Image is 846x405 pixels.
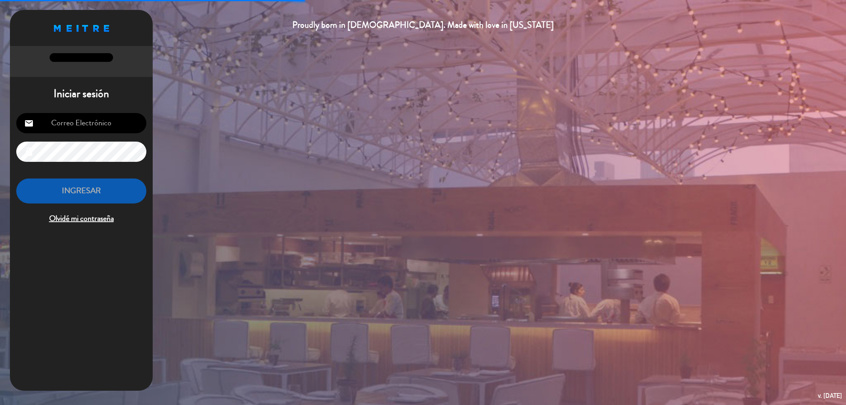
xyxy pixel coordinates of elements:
div: v. [DATE] [818,390,842,401]
input: Correo Electrónico [16,113,146,133]
h1: Iniciar sesión [10,87,153,101]
i: email [24,119,34,128]
button: INGRESAR [16,179,146,203]
i: lock [24,147,34,157]
span: Olvidé mi contraseña [16,212,146,225]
